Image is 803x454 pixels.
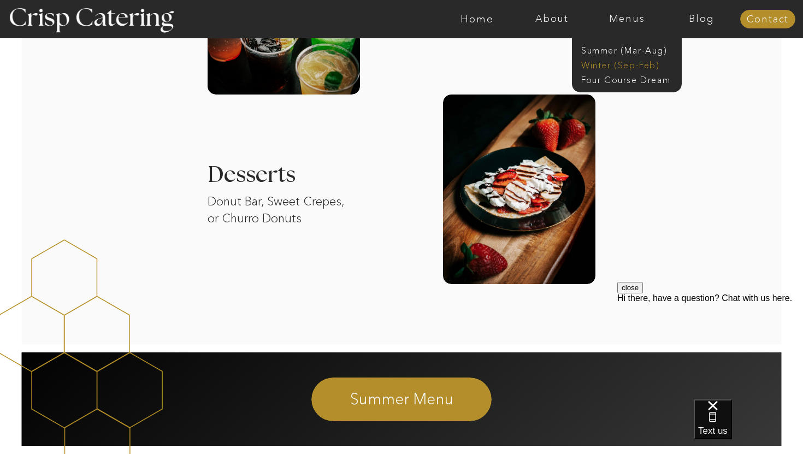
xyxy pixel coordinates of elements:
[617,282,803,413] iframe: podium webchat widget prompt
[589,14,664,25] a: Menus
[515,14,589,25] a: About
[740,14,795,25] a: Contact
[581,59,671,69] a: Winter (Sep-Feb)
[581,74,679,84] a: Four Course Dream
[664,14,739,25] a: Blog
[440,14,515,25] a: Home
[581,44,679,55] a: Summer (Mar-Aug)
[694,399,803,454] iframe: podium webchat widget bubble
[208,164,382,187] h3: Desserts
[253,388,550,408] a: Summer Menu
[208,193,354,259] p: Donut Bar, Sweet Crepes, or Churro Donuts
